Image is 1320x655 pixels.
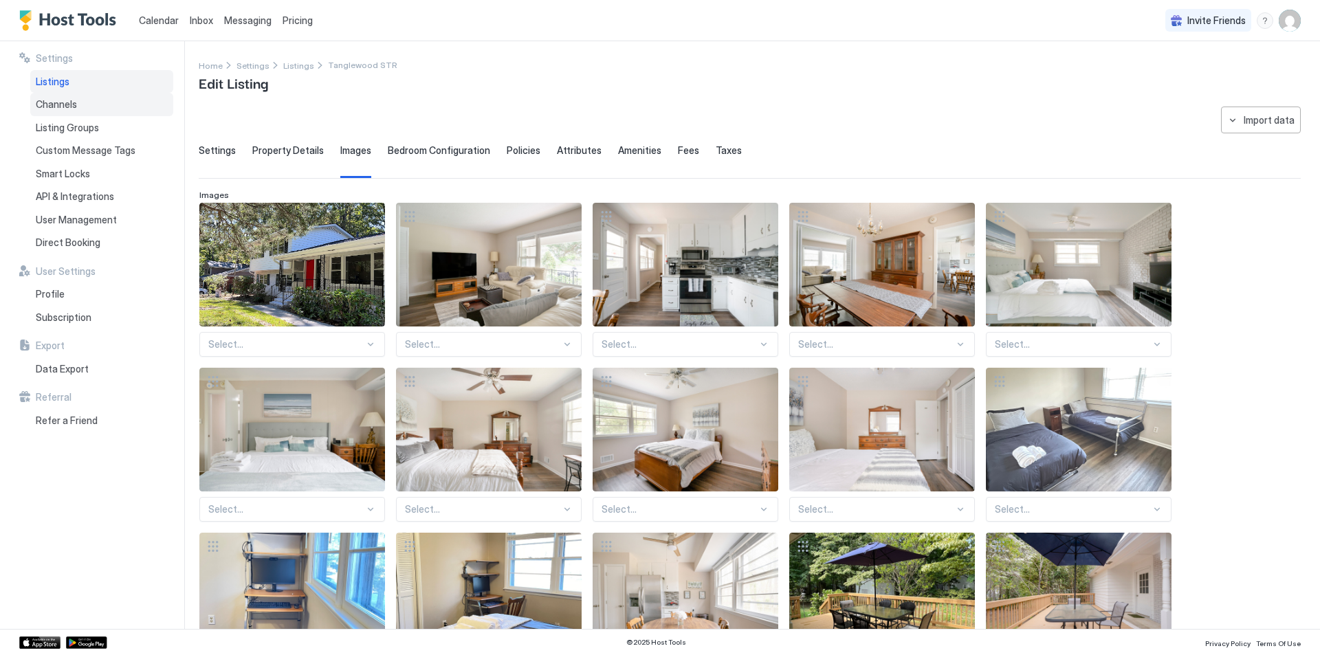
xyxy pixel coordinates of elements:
[1257,12,1273,29] div: menu
[224,14,272,26] span: Messaging
[36,144,135,157] span: Custom Message Tags
[36,98,77,111] span: Channels
[36,122,99,134] span: Listing Groups
[789,203,975,326] div: View image
[36,414,98,427] span: Refer a Friend
[30,208,173,232] a: User Management
[199,58,223,72] a: Home
[1256,635,1301,650] a: Terms Of Use
[190,14,213,26] span: Inbox
[678,144,699,157] span: Fees
[36,214,117,226] span: User Management
[14,608,47,641] iframe: Intercom live chat
[396,368,582,491] div: View image
[283,58,314,72] div: Breadcrumb
[36,190,114,203] span: API & Integrations
[36,311,91,324] span: Subscription
[716,144,742,157] span: Taxes
[36,363,89,375] span: Data Export
[36,76,69,88] span: Listings
[199,144,236,157] span: Settings
[1279,10,1301,32] div: User profile
[593,368,778,491] div: View image
[66,636,107,649] a: Google Play Store
[1244,113,1295,127] div: Import data
[396,203,582,326] div: View image
[236,60,269,71] span: Settings
[283,60,314,71] span: Listings
[30,282,173,306] a: Profile
[19,10,122,31] a: Host Tools Logo
[789,368,975,491] div: View image
[283,58,314,72] a: Listings
[30,306,173,329] a: Subscription
[30,409,173,432] a: Refer a Friend
[1205,635,1251,650] a: Privacy Policy
[36,340,65,352] span: Export
[36,391,71,403] span: Referral
[618,144,661,157] span: Amenities
[199,60,223,71] span: Home
[30,231,173,254] a: Direct Booking
[30,116,173,140] a: Listing Groups
[30,357,173,381] a: Data Export
[986,203,1171,326] div: View image
[1205,639,1251,647] span: Privacy Policy
[36,265,96,278] span: User Settings
[199,203,385,326] div: View image
[199,190,229,200] span: Images
[507,144,540,157] span: Policies
[30,70,173,93] a: Listings
[30,162,173,186] a: Smart Locks
[199,368,385,491] div: View image
[139,14,179,26] span: Calendar
[19,636,60,649] a: App Store
[388,144,490,157] span: Bedroom Configuration
[328,60,397,70] span: Breadcrumb
[236,58,269,72] div: Breadcrumb
[224,13,272,27] a: Messaging
[30,185,173,208] a: API & Integrations
[626,638,686,647] span: © 2025 Host Tools
[190,13,213,27] a: Inbox
[30,139,173,162] a: Custom Message Tags
[36,236,100,249] span: Direct Booking
[1187,14,1246,27] span: Invite Friends
[236,58,269,72] a: Settings
[252,144,324,157] span: Property Details
[557,144,602,157] span: Attributes
[139,13,179,27] a: Calendar
[1256,639,1301,647] span: Terms Of Use
[593,203,778,326] div: View image
[340,144,371,157] span: Images
[36,168,90,180] span: Smart Locks
[199,72,268,93] span: Edit Listing
[283,14,313,27] span: Pricing
[986,368,1171,491] div: View image
[36,52,73,65] span: Settings
[199,58,223,72] div: Breadcrumb
[36,288,65,300] span: Profile
[1221,107,1301,133] button: Import data
[30,93,173,116] a: Channels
